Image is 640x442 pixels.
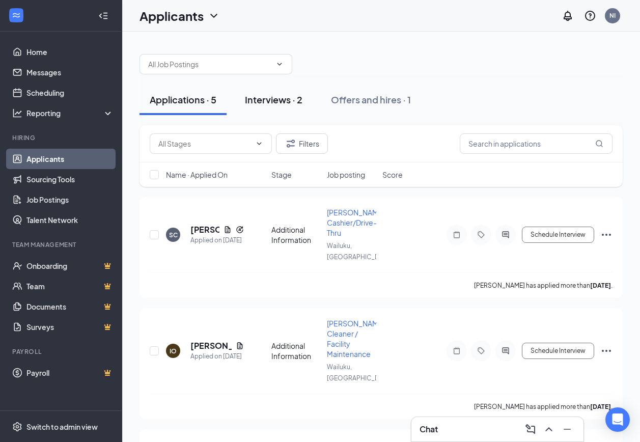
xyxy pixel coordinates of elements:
[26,108,114,118] div: Reporting
[522,343,594,359] button: Schedule Interview
[475,231,487,239] svg: Tag
[522,227,594,243] button: Schedule Interview
[474,402,613,411] p: [PERSON_NAME] has applied more than .
[561,423,573,435] svg: Minimize
[190,224,219,235] h5: [PERSON_NAME]
[327,208,385,237] span: [PERSON_NAME] Cashier/Drive-Thru
[12,240,112,249] div: Team Management
[26,210,114,230] a: Talent Network
[26,82,114,103] a: Scheduling
[331,93,411,106] div: Offers and hires · 1
[327,363,392,382] span: Wailuku, [GEOGRAPHIC_DATA]
[26,256,114,276] a: OnboardingCrown
[271,341,321,361] div: Additional Information
[524,423,537,435] svg: ComposeMessage
[271,170,292,180] span: Stage
[271,225,321,245] div: Additional Information
[541,421,557,437] button: ChevronUp
[166,170,228,180] span: Name · Applied On
[150,93,216,106] div: Applications · 5
[382,170,403,180] span: Score
[190,351,244,362] div: Applied on [DATE]
[224,226,232,234] svg: Document
[600,229,613,241] svg: Ellipses
[26,62,114,82] a: Messages
[26,296,114,317] a: DocumentsCrown
[584,10,596,22] svg: QuestionInfo
[327,319,385,358] span: [PERSON_NAME] Cleaner / Facility Maintenance
[26,363,114,383] a: PayrollCrown
[451,347,463,355] svg: Note
[26,422,98,432] div: Switch to admin view
[169,231,178,239] div: SC
[327,170,365,180] span: Job posting
[451,231,463,239] svg: Note
[499,231,512,239] svg: ActiveChat
[148,59,271,70] input: All Job Postings
[190,340,232,351] h5: [PERSON_NAME]
[543,423,555,435] svg: ChevronUp
[26,276,114,296] a: TeamCrown
[12,133,112,142] div: Hiring
[499,347,512,355] svg: ActiveChat
[158,138,251,149] input: All Stages
[609,11,616,20] div: NI
[26,189,114,210] a: Job Postings
[26,42,114,62] a: Home
[236,226,244,234] svg: Reapply
[140,7,204,24] h1: Applicants
[245,93,302,106] div: Interviews · 2
[562,10,574,22] svg: Notifications
[12,422,22,432] svg: Settings
[460,133,613,154] input: Search in applications
[285,137,297,150] svg: Filter
[170,347,177,355] div: IO
[208,10,220,22] svg: ChevronDown
[559,421,575,437] button: Minimize
[26,169,114,189] a: Sourcing Tools
[605,407,630,432] div: Open Intercom Messenger
[475,347,487,355] svg: Tag
[255,140,263,148] svg: ChevronDown
[522,421,539,437] button: ComposeMessage
[26,149,114,169] a: Applicants
[474,281,613,290] p: [PERSON_NAME] has applied more than .
[590,282,611,289] b: [DATE]
[98,11,108,21] svg: Collapse
[276,133,328,154] button: Filter Filters
[327,242,392,261] span: Wailuku, [GEOGRAPHIC_DATA]
[26,317,114,337] a: SurveysCrown
[275,60,284,68] svg: ChevronDown
[11,10,21,20] svg: WorkstreamLogo
[595,140,603,148] svg: MagnifyingGlass
[12,347,112,356] div: Payroll
[420,424,438,435] h3: Chat
[190,235,244,245] div: Applied on [DATE]
[236,342,244,350] svg: Document
[590,403,611,410] b: [DATE]
[600,345,613,357] svg: Ellipses
[12,108,22,118] svg: Analysis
